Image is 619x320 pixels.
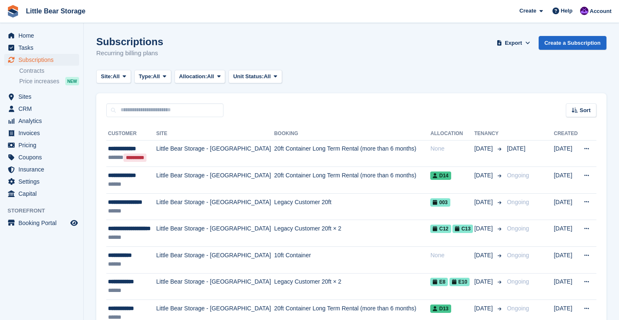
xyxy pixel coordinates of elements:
[18,127,69,139] span: Invoices
[4,115,79,127] a: menu
[18,42,69,54] span: Tasks
[430,127,474,141] th: Allocation
[23,4,89,18] a: Little Bear Storage
[18,103,69,115] span: CRM
[519,7,536,15] span: Create
[134,70,171,84] button: Type: All
[430,172,451,180] span: D14
[4,176,79,187] a: menu
[4,30,79,41] a: menu
[18,188,69,200] span: Capital
[207,72,214,81] span: All
[561,7,573,15] span: Help
[179,72,207,81] span: Allocation:
[507,305,529,312] span: Ongoing
[430,278,448,286] span: E8
[153,72,160,81] span: All
[430,198,450,207] span: 003
[4,127,79,139] a: menu
[96,49,163,58] p: Recurring billing plans
[18,151,69,163] span: Coupons
[7,5,19,18] img: stora-icon-8386f47178a22dfd0bd8f6a31ec36ba5ce8667c1dd55bd0f319d3a0aa187defe.svg
[19,77,79,86] a: Price increases NEW
[430,305,451,313] span: D13
[554,127,578,141] th: Created
[8,207,83,215] span: Storefront
[554,220,578,247] td: [DATE]
[19,77,59,85] span: Price increases
[554,193,578,220] td: [DATE]
[495,36,532,50] button: Export
[65,77,79,85] div: NEW
[554,140,578,167] td: [DATE]
[474,198,494,207] span: [DATE]
[430,251,474,260] div: None
[18,91,69,102] span: Sites
[18,176,69,187] span: Settings
[554,273,578,300] td: [DATE]
[507,172,529,179] span: Ongoing
[274,127,431,141] th: Booking
[18,164,69,175] span: Insurance
[4,103,79,115] a: menu
[474,277,494,286] span: [DATE]
[18,115,69,127] span: Analytics
[430,225,451,233] span: C12
[264,72,271,81] span: All
[274,167,431,194] td: 20ft Container Long Term Rental (more than 6 months)
[156,220,274,247] td: Little Bear Storage - [GEOGRAPHIC_DATA]
[274,140,431,167] td: 20ft Container Long Term Rental (more than 6 months)
[101,72,113,81] span: Site:
[96,36,163,47] h1: Subscriptions
[507,278,529,285] span: Ongoing
[4,91,79,102] a: menu
[96,70,131,84] button: Site: All
[554,167,578,194] td: [DATE]
[4,151,79,163] a: menu
[4,164,79,175] a: menu
[106,127,156,141] th: Customer
[156,167,274,194] td: Little Bear Storage - [GEOGRAPHIC_DATA]
[505,39,522,47] span: Export
[452,225,473,233] span: C13
[474,251,494,260] span: [DATE]
[449,278,470,286] span: E10
[580,7,588,15] img: Henry Hastings
[4,54,79,66] a: menu
[474,127,503,141] th: Tenancy
[507,145,525,152] span: [DATE]
[580,106,591,115] span: Sort
[274,193,431,220] td: Legacy Customer 20ft
[554,247,578,274] td: [DATE]
[113,72,120,81] span: All
[233,72,264,81] span: Unit Status:
[274,273,431,300] td: Legacy Customer 20ft × 2
[156,193,274,220] td: Little Bear Storage - [GEOGRAPHIC_DATA]
[430,144,474,153] div: None
[507,252,529,259] span: Ongoing
[18,30,69,41] span: Home
[18,217,69,229] span: Booking Portal
[539,36,606,50] a: Create a Subscription
[4,42,79,54] a: menu
[69,218,79,228] a: Preview store
[156,247,274,274] td: Little Bear Storage - [GEOGRAPHIC_DATA]
[156,127,274,141] th: Site
[4,217,79,229] a: menu
[4,139,79,151] a: menu
[156,273,274,300] td: Little Bear Storage - [GEOGRAPHIC_DATA]
[474,224,494,233] span: [DATE]
[175,70,226,84] button: Allocation: All
[474,144,494,153] span: [DATE]
[156,140,274,167] td: Little Bear Storage - [GEOGRAPHIC_DATA]
[474,171,494,180] span: [DATE]
[19,67,79,75] a: Contracts
[18,54,69,66] span: Subscriptions
[274,220,431,247] td: Legacy Customer 20ft × 2
[274,247,431,274] td: 10ft Container
[139,72,153,81] span: Type:
[590,7,611,15] span: Account
[18,139,69,151] span: Pricing
[229,70,282,84] button: Unit Status: All
[4,188,79,200] a: menu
